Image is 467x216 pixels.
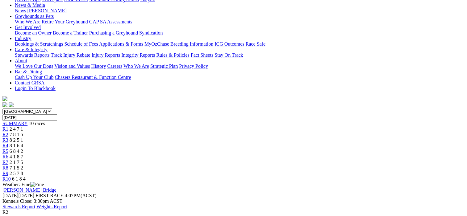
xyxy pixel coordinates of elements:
[15,80,44,85] a: Contact GRSA
[2,171,8,176] a: R9
[2,176,11,181] a: R10
[12,176,26,181] span: 6 1 8 4
[2,126,8,132] a: R1
[15,63,53,69] a: We Love Our Dogs
[15,86,56,91] a: Login To Blackbook
[2,137,8,143] a: R3
[15,2,45,8] a: News & Media
[30,182,44,187] img: Fine
[150,63,178,69] a: Strategic Plan
[107,63,122,69] a: Careers
[15,30,52,35] a: Become an Owner
[27,8,66,13] a: [PERSON_NAME]
[42,19,88,24] a: Retire Your Greyhound
[10,137,23,143] span: 8 2 5 1
[2,182,44,187] span: Weather: Fine
[10,132,23,137] span: 7 8 1 5
[2,154,8,159] a: R6
[15,19,465,25] div: Greyhounds as Pets
[35,193,65,198] span: FIRST RACE:
[2,193,19,198] span: [DATE]
[15,75,465,80] div: Bar & Dining
[121,52,155,58] a: Integrity Reports
[15,25,41,30] a: Get Involved
[191,52,213,58] a: Fact Sheets
[10,149,23,154] span: 6 8 4 2
[15,63,465,69] div: About
[2,198,465,204] div: Kennels Close: 3:30pm ACST
[10,160,23,165] span: 2 1 7 5
[64,41,98,47] a: Schedule of Fees
[29,121,45,126] span: 10 races
[10,154,23,159] span: 4 1 8 7
[35,193,97,198] span: 4:07PM(ACST)
[2,187,56,193] a: [PERSON_NAME] Bridge
[123,63,149,69] a: Who We Are
[15,47,48,52] a: Care & Integrity
[15,52,465,58] div: Care & Integrity
[2,121,27,126] a: SUMMARY
[10,143,23,148] span: 8 1 6 4
[2,160,8,165] a: R7
[89,30,138,35] a: Purchasing a Greyhound
[15,75,53,80] a: Cash Up Your Club
[2,114,57,121] input: Select date
[15,14,54,19] a: Greyhounds as Pets
[15,8,465,14] div: News & Media
[10,171,23,176] span: 2 5 7 8
[179,63,208,69] a: Privacy Policy
[15,41,465,47] div: Industry
[2,102,7,107] img: facebook.svg
[55,75,131,80] a: Chasers Restaurant & Function Centre
[144,41,169,47] a: MyOzChase
[15,19,40,24] a: Who We Are
[15,69,42,74] a: Bar & Dining
[2,210,8,215] span: R2
[91,63,106,69] a: History
[2,193,34,198] span: [DATE]
[15,30,465,36] div: Get Involved
[36,204,67,209] a: Weights Report
[10,126,23,132] span: 2 4 7 1
[54,63,90,69] a: Vision and Values
[15,52,49,58] a: Stewards Reports
[2,149,8,154] a: R5
[170,41,213,47] a: Breeding Information
[53,30,88,35] a: Become a Trainer
[215,41,244,47] a: ICG Outcomes
[15,36,31,41] a: Industry
[2,96,7,101] img: logo-grsa-white.png
[89,19,132,24] a: GAP SA Assessments
[2,132,8,137] a: R2
[156,52,190,58] a: Rules & Policies
[245,41,265,47] a: Race Safe
[139,30,163,35] a: Syndication
[15,8,26,13] a: News
[9,102,14,107] img: twitter.svg
[215,52,243,58] a: Stay On Track
[15,41,63,47] a: Bookings & Scratchings
[51,52,90,58] a: Track Injury Rebate
[2,204,35,209] a: Stewards Report
[2,165,8,170] a: R8
[15,58,27,63] a: About
[10,165,23,170] span: 7 1 5 2
[99,41,143,47] a: Applications & Forms
[2,143,8,148] a: R4
[91,52,120,58] a: Injury Reports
